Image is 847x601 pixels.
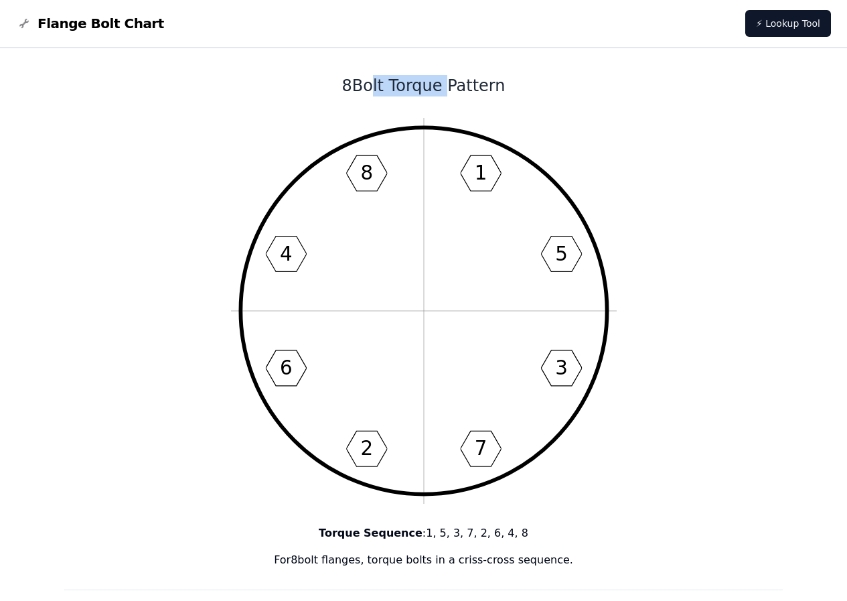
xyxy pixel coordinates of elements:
text: 2 [360,437,373,460]
text: 4 [280,243,293,265]
p: For 8 bolt flanges, torque bolts in a criss-cross sequence. [64,552,783,568]
text: 1 [474,161,487,184]
b: Torque Sequence [319,527,422,539]
text: 3 [555,356,568,379]
text: 7 [474,437,487,460]
a: Flange Bolt Chart LogoFlange Bolt Chart [16,14,164,33]
p: : 1, 5, 3, 7, 2, 6, 4, 8 [64,525,783,541]
h1: 8 Bolt Torque Pattern [64,75,783,96]
text: 5 [555,243,568,265]
span: Flange Bolt Chart [37,14,164,33]
text: 6 [280,356,293,379]
text: 8 [360,161,373,184]
img: Flange Bolt Chart Logo [16,15,32,31]
a: ⚡ Lookup Tool [745,10,831,37]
